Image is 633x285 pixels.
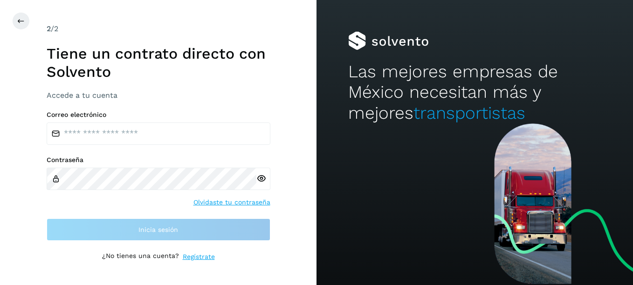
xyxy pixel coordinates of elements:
[47,111,270,119] label: Correo electrónico
[348,61,601,123] h2: Las mejores empresas de México necesitan más y mejores
[102,252,179,262] p: ¿No tienes una cuenta?
[47,156,270,164] label: Contraseña
[47,91,270,100] h3: Accede a tu cuenta
[183,252,215,262] a: Regístrate
[47,45,270,81] h1: Tiene un contrato directo con Solvento
[138,226,178,233] span: Inicia sesión
[47,218,270,241] button: Inicia sesión
[193,197,270,207] a: Olvidaste tu contraseña
[413,103,525,123] span: transportistas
